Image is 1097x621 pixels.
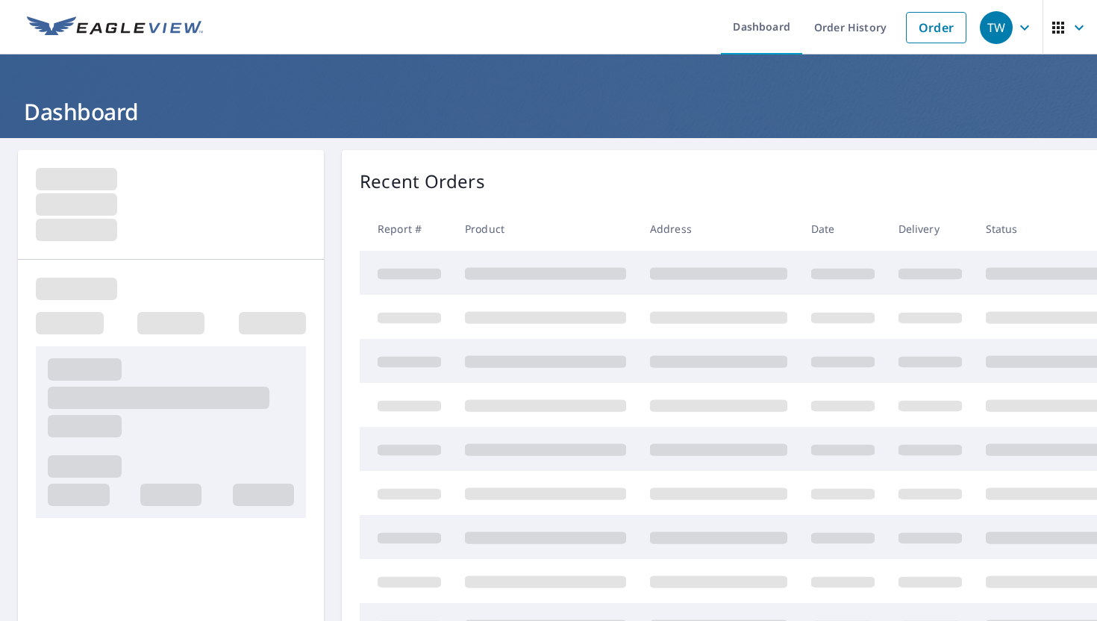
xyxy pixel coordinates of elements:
[27,16,203,39] img: EV Logo
[799,207,887,251] th: Date
[18,96,1079,127] h1: Dashboard
[453,207,638,251] th: Product
[638,207,799,251] th: Address
[360,168,485,195] p: Recent Orders
[906,12,966,43] a: Order
[360,207,453,251] th: Report #
[980,11,1013,44] div: TW
[887,207,974,251] th: Delivery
